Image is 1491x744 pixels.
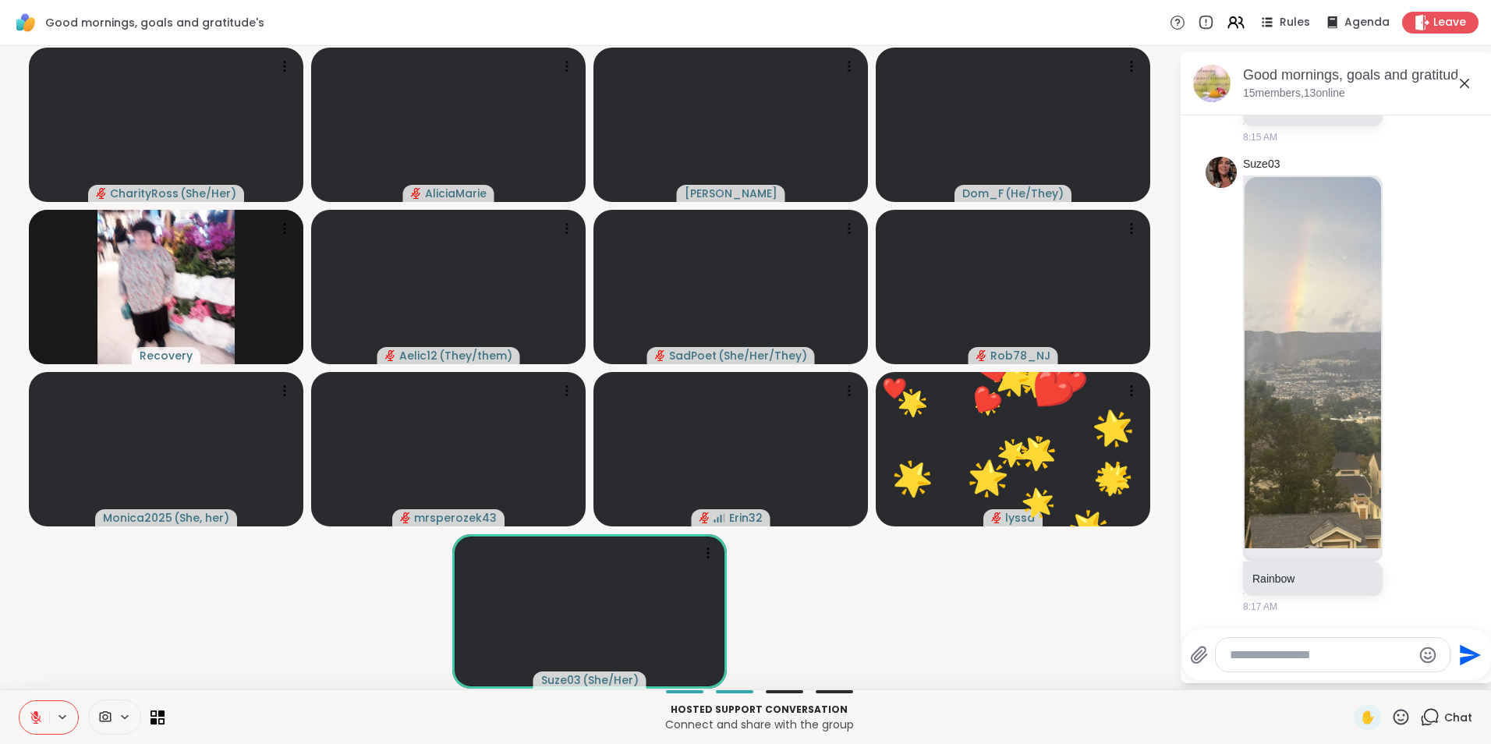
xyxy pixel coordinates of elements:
[1243,157,1280,172] a: Suze03
[1450,637,1486,672] button: Send
[655,350,666,361] span: audio-muted
[414,510,497,526] span: mrsperozek43
[385,350,396,361] span: audio-muted
[699,512,710,523] span: audio-muted
[174,510,229,526] span: ( She, her )
[685,186,777,201] span: [PERSON_NAME]
[951,367,1020,435] button: ❤️
[1193,65,1231,102] img: Good mornings, goals and gratitude's, Oct 15
[1243,86,1345,101] p: 15 members, 13 online
[1418,646,1437,664] button: Emoji picker
[1252,571,1373,586] p: Rainbow
[991,512,1002,523] span: audio-muted
[411,188,422,199] span: audio-muted
[425,186,487,201] span: AliciaMarie
[110,186,179,201] span: CharityRoss
[1005,510,1035,526] span: lyssa
[729,510,763,526] span: Erin32
[1078,442,1149,513] button: 🌟
[951,441,1024,514] button: 🌟
[1007,471,1070,534] button: 🌟
[1243,600,1277,614] span: 8:17 AM
[1243,130,1277,144] span: 8:15 AM
[976,350,987,361] span: audio-muted
[962,186,1004,201] span: Dom_F
[583,672,639,688] span: ( She/Her )
[998,341,1101,444] button: ❤️
[1433,15,1466,30] span: Leave
[1243,66,1480,85] div: Good mornings, goals and gratitude's, [DATE]
[718,348,807,363] span: ( She/Her/They )
[140,348,193,363] span: Recovery
[96,188,107,199] span: audio-muted
[868,432,958,523] button: 🌟
[400,512,411,523] span: audio-muted
[1005,186,1064,201] span: ( He/They )
[174,717,1344,732] p: Connect and share with the group
[1360,708,1376,727] span: ✋
[1280,15,1310,30] span: Rules
[399,348,437,363] span: Aelic12
[103,510,172,526] span: Monica2025
[541,672,581,688] span: Suze03
[1444,710,1472,725] span: Chat
[1230,647,1411,663] textarea: Type your message
[45,15,264,30] span: Good mornings, goals and gratitude's
[1245,177,1381,548] img: IMG_0517.jpeg
[669,348,717,363] span: SadPoet
[1206,157,1237,188] img: https://sharewell-space-live.sfo3.digitaloceanspaces.com/user-generated/d68e32f1-75d2-4dac-94c6-4...
[12,9,39,36] img: ShareWell Logomark
[97,210,235,364] img: Recovery
[882,374,907,404] div: ❤️
[174,703,1344,717] p: Hosted support conversation
[1074,388,1153,467] button: 🌟
[439,348,512,363] span: ( They/them )
[1344,15,1390,30] span: Agenda
[180,186,236,201] span: ( She/Her )
[990,348,1050,363] span: Rob78_NJ
[878,368,947,438] button: 🌟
